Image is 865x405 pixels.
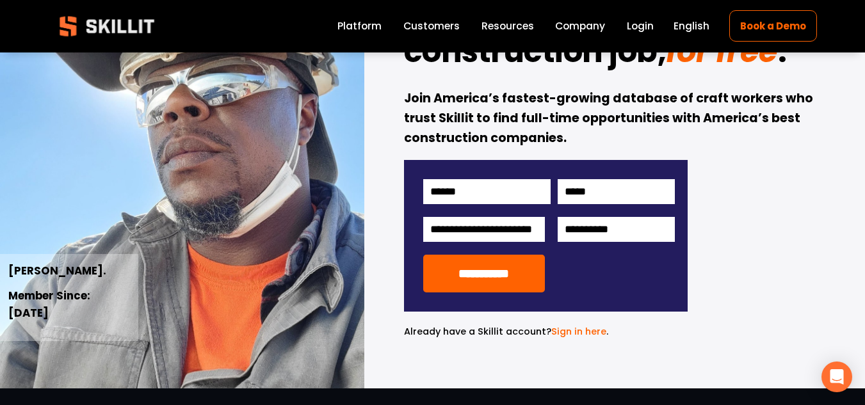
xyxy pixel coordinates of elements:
[404,325,551,338] span: Already have a Skillit account?
[8,288,93,321] strong: Member Since: [DATE]
[337,18,382,35] a: Platform
[481,18,534,35] a: folder dropdown
[403,18,460,35] a: Customers
[821,361,852,392] div: Open Intercom Messenger
[551,325,606,338] a: Sign in here
[674,19,709,33] span: English
[8,263,106,278] strong: [PERSON_NAME].
[404,30,667,73] strong: construction job,
[729,10,816,42] a: Book a Demo
[627,18,654,35] a: Login
[404,90,816,146] strong: Join America’s fastest-growing database of craft workers who trust Skillit to find full-time oppo...
[49,7,165,45] img: Skillit
[666,30,777,73] em: for free
[674,18,709,35] div: language picker
[778,30,787,73] strong: .
[555,18,605,35] a: Company
[481,19,534,33] span: Resources
[404,324,688,339] p: .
